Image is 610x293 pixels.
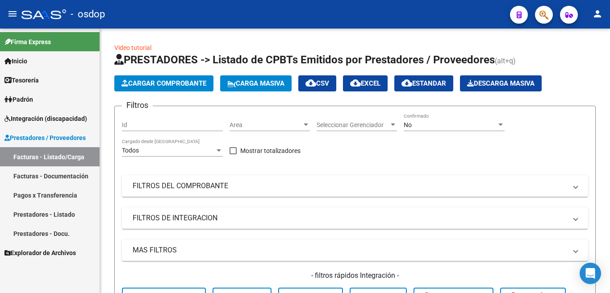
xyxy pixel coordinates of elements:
[7,8,18,19] mat-icon: menu
[317,121,389,129] span: Seleccionar Gerenciador
[121,79,206,87] span: Cargar Comprobante
[4,95,33,104] span: Padrón
[401,79,446,87] span: Estandar
[122,239,588,261] mat-expansion-panel-header: MAS FILTROS
[495,57,516,65] span: (alt+q)
[230,121,302,129] span: Area
[114,75,213,91] button: Cargar Comprobante
[227,79,284,87] span: Carga Masiva
[580,263,601,284] div: Open Intercom Messenger
[350,78,361,88] mat-icon: cloud_download
[240,145,301,156] span: Mostrar totalizadores
[122,175,588,197] mat-expansion-panel-header: FILTROS DEL COMPROBANTE
[404,121,412,128] span: No
[305,79,329,87] span: CSV
[122,207,588,229] mat-expansion-panel-header: FILTROS DE INTEGRACION
[592,8,603,19] mat-icon: person
[122,271,588,281] h4: - filtros rápidos Integración -
[298,75,336,91] button: CSV
[4,56,27,66] span: Inicio
[4,114,87,124] span: Integración (discapacidad)
[122,147,139,154] span: Todos
[394,75,453,91] button: Estandar
[4,37,51,47] span: Firma Express
[220,75,292,91] button: Carga Masiva
[343,75,388,91] button: EXCEL
[460,75,542,91] app-download-masive: Descarga masiva de comprobantes (adjuntos)
[133,213,567,223] mat-panel-title: FILTROS DE INTEGRACION
[71,4,105,24] span: - osdop
[133,181,567,191] mat-panel-title: FILTROS DEL COMPROBANTE
[350,79,380,87] span: EXCEL
[401,78,412,88] mat-icon: cloud_download
[122,99,153,111] h3: Filtros
[114,44,151,51] a: Video tutorial
[460,75,542,91] button: Descarga Masiva
[4,133,86,143] span: Prestadores / Proveedores
[133,245,567,255] mat-panel-title: MAS FILTROS
[4,248,76,258] span: Explorador de Archivos
[305,78,316,88] mat-icon: cloud_download
[467,79,535,87] span: Descarga Masiva
[4,75,39,85] span: Tesorería
[114,54,495,66] span: PRESTADORES -> Listado de CPBTs Emitidos por Prestadores / Proveedores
